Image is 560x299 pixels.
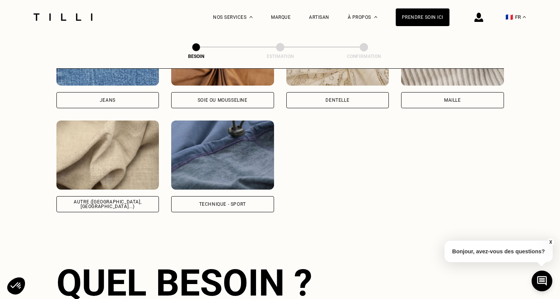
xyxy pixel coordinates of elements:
div: Confirmation [325,54,402,59]
span: 🇫🇷 [505,13,513,21]
div: Besoin [158,54,235,59]
img: Tilli retouche vos vêtements en Technique - Sport [171,121,274,190]
img: menu déroulant [523,16,526,18]
img: Logo du service de couturière Tilli [31,13,95,21]
img: Tilli retouche vos vêtements en Autre (coton, jersey...) [56,121,159,190]
div: Autre ([GEOGRAPHIC_DATA], [GEOGRAPHIC_DATA]...) [63,200,153,209]
a: Prendre soin ici [396,8,449,26]
img: Menu déroulant à propos [374,16,377,18]
div: Soie ou mousseline [198,98,248,102]
div: Maille [444,98,461,102]
div: Technique - Sport [199,202,246,206]
button: X [547,238,554,246]
a: Artisan [309,15,329,20]
div: Dentelle [325,98,349,102]
img: icône connexion [474,13,483,22]
img: Menu déroulant [249,16,253,18]
div: Jeans [100,98,116,102]
p: Bonjour, avez-vous des questions? [444,241,553,262]
a: Marque [271,15,291,20]
div: Estimation [242,54,319,59]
